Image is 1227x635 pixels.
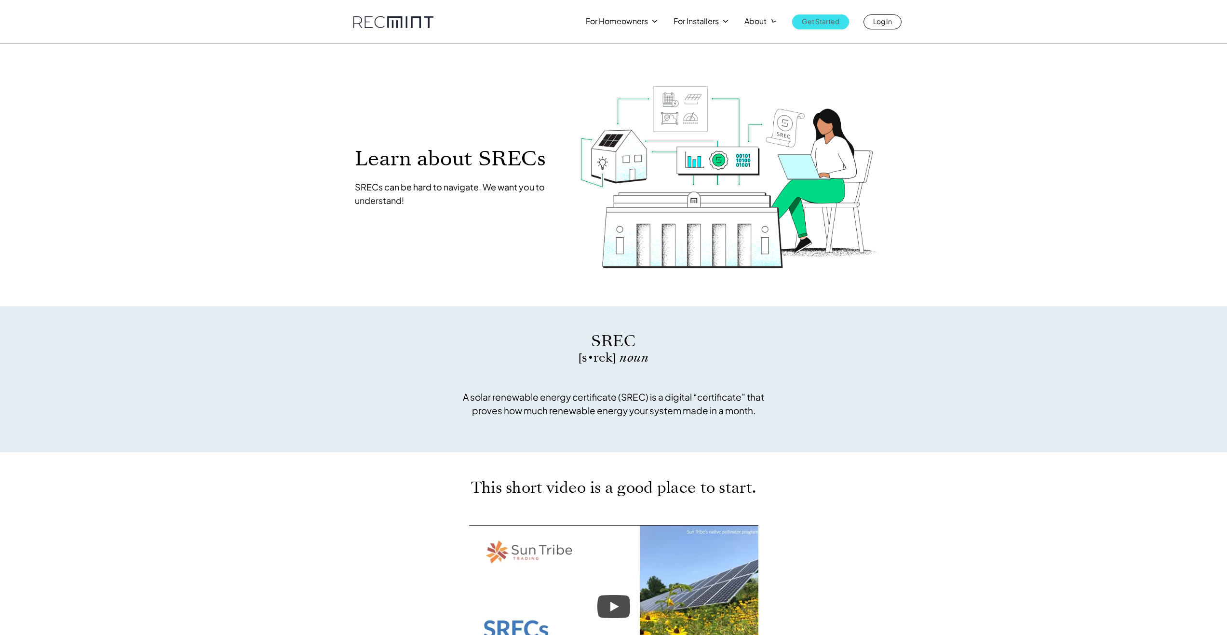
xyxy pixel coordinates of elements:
[744,14,767,28] p: About
[457,352,770,364] p: [s • rek]
[586,14,648,28] p: For Homeowners
[674,14,719,28] p: For Installers
[863,14,902,29] a: Log In
[620,349,648,366] span: noun
[355,180,560,207] p: SRECs can be hard to navigate. We want you to understand!
[792,14,849,29] a: Get Started
[433,481,795,494] p: This short video is a good place to start.
[457,390,770,417] p: A solar renewable energy certificate (SREC) is a digital “certificate” that proves how much renew...
[802,14,839,28] p: Get Started
[355,148,560,169] p: Learn about SRECs
[597,595,630,618] button: Play
[873,14,892,28] p: Log In
[457,330,770,352] p: SREC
